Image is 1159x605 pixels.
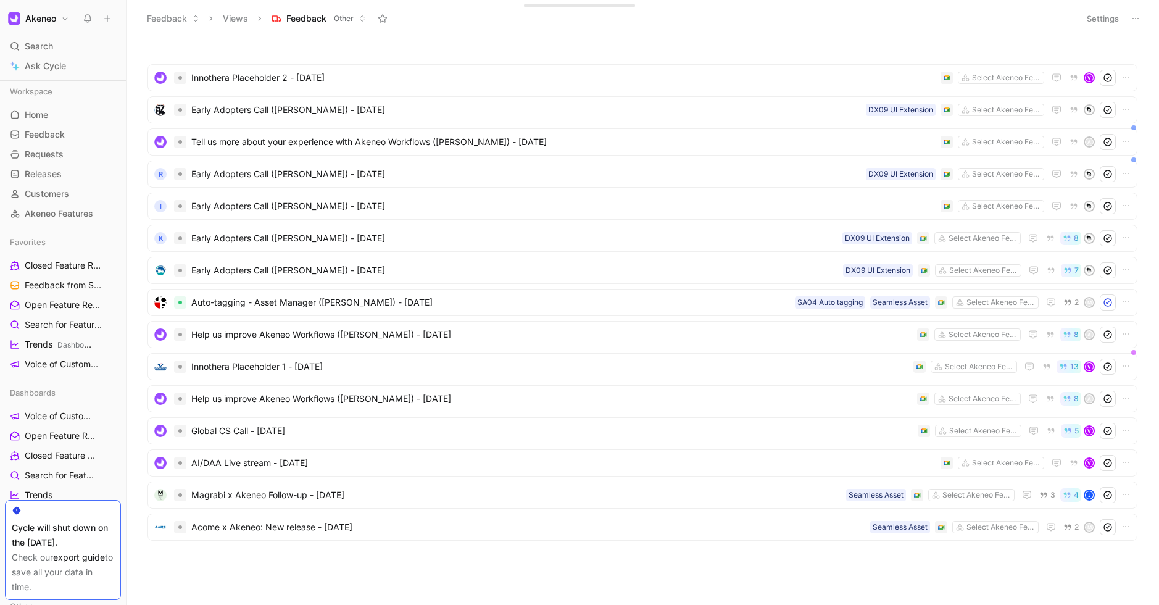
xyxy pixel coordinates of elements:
a: logoEarly Adopters Call ([PERSON_NAME]) - [DATE]Select Akeneo FeaturesDX09 UI Extension7avatar [147,257,1137,284]
a: Open Feature Requests [5,296,121,314]
a: Voice of Customers [5,407,121,425]
img: logo [154,328,167,341]
span: 3 [1050,491,1055,499]
a: Akeneo Features [5,204,121,223]
span: Trends [25,489,52,501]
a: logoAuto-tagging - Asset Manager ([PERSON_NAME]) - [DATE]Select Akeneo FeaturesSeamless AssetSA04... [147,289,1137,316]
a: REarly Adopters Call ([PERSON_NAME]) - [DATE]Select Akeneo FeaturesDX09 UI Extensionavatar [147,161,1137,188]
div: DashboardsVoice of CustomersOpen Feature RequestsClosed Feature RequestsSearch for Feature Reques... [5,383,121,564]
div: A [1085,394,1094,403]
div: K [154,232,167,244]
span: Akeneo Features [25,207,93,220]
button: 5 [1061,424,1081,438]
span: 8 [1074,235,1079,242]
a: export guide [53,552,105,562]
span: Innothera Placeholder 1 - [DATE] [191,359,908,374]
div: V [1085,459,1094,467]
span: Home [25,109,48,121]
img: logo [154,393,167,405]
a: Ask Cycle [5,57,121,75]
span: Closed Feature Requests [25,259,102,272]
span: Search for Feature Requests [25,319,103,332]
span: Search for Feature Requests [25,469,99,482]
span: Magrabi x Akeneo Follow-up - [DATE] [191,488,841,503]
div: A [1085,330,1094,339]
a: Open Feature Requests [5,427,121,445]
img: avatar [1085,106,1094,114]
div: Select Akeneo Features [972,168,1041,180]
span: Global CS Call - [DATE] [191,423,913,438]
button: 8 [1060,328,1081,341]
div: Select Akeneo Features [949,393,1018,405]
div: Check our to save all your data in time. [12,550,114,595]
img: logo [154,136,167,148]
span: Ask Cycle [25,59,66,73]
div: Select Akeneo Features [972,200,1041,212]
a: logoEarly Adopters Call ([PERSON_NAME]) - [DATE]Select Akeneo FeaturesDX09 UI Extensionavatar [147,96,1137,123]
span: Dashboards [10,386,56,399]
span: 4 [1074,491,1079,499]
span: Customers [25,188,69,200]
div: A [1085,138,1094,146]
span: 2 [1074,299,1079,306]
div: Seamless Asset [873,296,928,309]
a: Requests [5,145,121,164]
span: Search [25,39,53,54]
span: AI/DAA Live stream - [DATE] [191,456,936,470]
a: logoAI/DAA Live stream - [DATE]Select Akeneo FeaturesV [147,449,1137,477]
span: Open Feature Requests [25,299,101,312]
a: Trends [5,486,121,504]
img: avatar [1085,234,1094,243]
div: Select Akeneo Features [949,328,1018,341]
span: Other [334,12,354,25]
span: Dashboards [57,340,99,349]
div: Select Akeneo Features [945,361,1014,373]
div: V [1085,362,1094,371]
a: Search for Feature Requests [5,315,121,334]
img: logo [154,104,167,116]
a: logoHelp us improve Akeneo Workflows ([PERSON_NAME]) - [DATE]Select Akeneo Features8A [147,321,1137,348]
div: Select Akeneo Features [972,136,1041,148]
span: Trends [25,338,92,351]
button: 2 [1061,520,1081,534]
button: FeedbackOther [266,9,372,28]
img: avatar [1085,170,1094,178]
a: logoInnothera Placeholder 1 - [DATE]Select Akeneo Features13V [147,353,1137,380]
a: logoAcome x Akeneo: New release - [DATE]Select Akeneo FeaturesSeamless Asset2M [147,514,1137,541]
div: SA04 Auto tagging [797,296,863,309]
img: logo [154,489,167,501]
span: Voice of Customers [25,410,93,422]
span: Feedback [286,12,326,25]
span: Feedback from Support Team [25,279,104,292]
img: Akeneo [8,12,20,25]
div: Seamless Asset [849,489,904,501]
img: logo [154,72,167,84]
span: Requests [25,148,64,161]
div: M [1085,298,1094,307]
a: logoHelp us improve Akeneo Workflows ([PERSON_NAME]) - [DATE]Select Akeneo Features8A [147,385,1137,412]
span: 7 [1074,267,1079,274]
span: Auto-tagging - Asset Manager ([PERSON_NAME]) - [DATE] [191,295,790,310]
span: Early Adopters Call ([PERSON_NAME]) - [DATE] [191,167,861,181]
button: 3 [1037,488,1058,502]
span: Innothera Placeholder 2 - [DATE] [191,70,936,85]
div: DX09 UI Extension [845,264,910,277]
button: Feedback [141,9,205,28]
a: logoGlobal CS Call - [DATE]Select Akeneo Features5V [147,417,1137,444]
div: V [1085,427,1094,435]
button: Settings [1081,10,1124,27]
div: Search [5,37,121,56]
div: DX09 UI Extension [868,104,933,116]
div: Workspace [5,82,121,101]
div: Select Akeneo Features [966,296,1036,309]
h1: Akeneo [25,13,56,24]
a: Feedback from Support Team [5,276,121,294]
button: 8 [1060,232,1081,245]
span: 8 [1074,395,1079,403]
img: logo [154,425,167,437]
span: 5 [1074,427,1079,435]
a: KEarly Adopters Call ([PERSON_NAME]) - [DATE]Select Akeneo FeaturesDX09 UI Extension8avatar [147,225,1137,252]
span: Early Adopters Call ([PERSON_NAME]) - [DATE] [191,199,936,214]
img: logo [154,296,167,309]
a: logoMagrabi x Akeneo Follow-up - [DATE]Select Akeneo FeaturesSeamless Asset34J [147,482,1137,509]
